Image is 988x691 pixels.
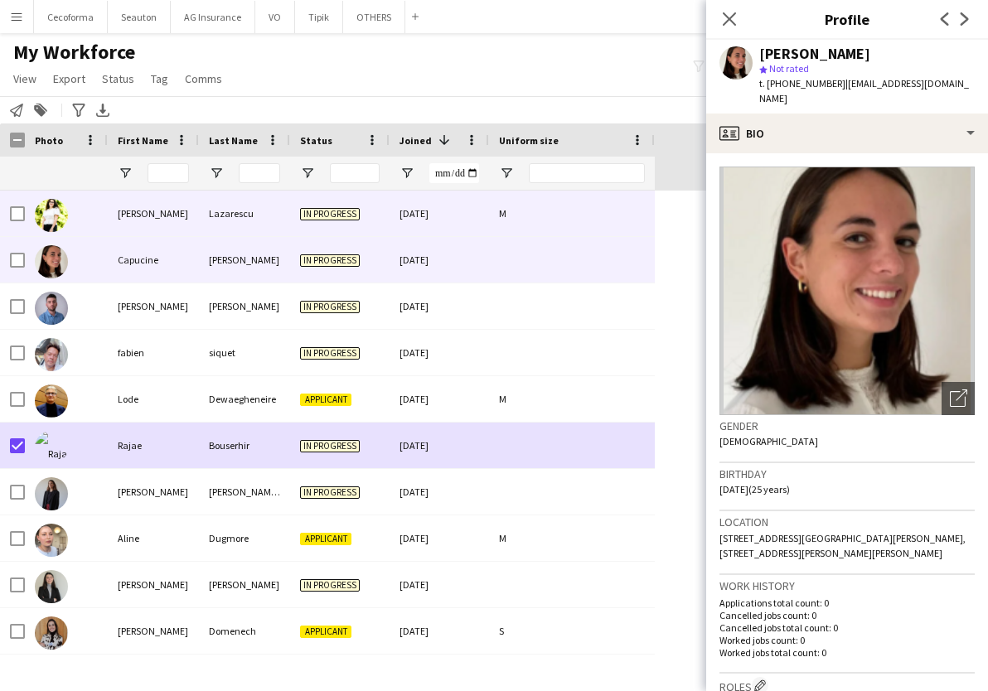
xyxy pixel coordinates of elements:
img: Rajae Bouserhir [35,431,68,464]
h3: Work history [719,578,975,593]
div: [PERSON_NAME] [108,562,199,607]
span: Applicant [300,626,351,638]
a: View [7,68,43,89]
div: [DATE] [390,376,489,422]
div: fabien [108,330,199,375]
img: Irene Domenech [35,616,68,650]
button: Open Filter Menu [300,166,315,181]
div: [PERSON_NAME] [759,46,870,61]
img: Daniel Marco [35,292,68,325]
div: [DATE] [390,283,489,329]
h3: Location [719,515,975,529]
span: S [499,625,504,637]
img: Alexandra Lazarescu [35,199,68,232]
span: Photo [35,134,63,147]
span: Comms [185,71,222,86]
div: [PERSON_NAME] [PERSON_NAME] [199,469,290,515]
div: [DATE] [390,237,489,283]
button: VO [255,1,295,33]
h3: Birthday [719,466,975,481]
div: Aline [108,515,199,561]
span: View [13,71,36,86]
input: Last Name Filter Input [239,163,280,183]
span: [STREET_ADDRESS][GEOGRAPHIC_DATA][PERSON_NAME], [STREET_ADDRESS][PERSON_NAME][PERSON_NAME] [719,532,966,559]
div: [PERSON_NAME] [108,283,199,329]
button: AG Insurance [171,1,255,33]
div: [DATE] [390,423,489,468]
div: [DATE] [390,330,489,375]
img: Raquel Nogal Santamaría [35,477,68,510]
a: Comms [178,68,229,89]
div: Domenech [199,608,290,654]
span: In progress [300,208,360,220]
div: Rajae [108,423,199,468]
span: In progress [300,347,360,360]
a: Export [46,68,92,89]
p: Applications total count: 0 [719,597,975,609]
div: Bio [706,114,988,153]
div: Bouserhir [199,423,290,468]
a: Tag [144,68,175,89]
span: M [499,393,506,405]
span: | [EMAIL_ADDRESS][DOMAIN_NAME] [759,77,969,104]
span: Export [53,71,85,86]
img: Crew avatar or photo [719,167,975,415]
button: Cecoforma [34,1,108,33]
img: Lode Dewaegheneire [35,384,68,418]
span: Not rated [769,62,809,75]
button: Open Filter Menu [209,166,224,181]
div: Dewaegheneire [199,376,290,422]
p: Worked jobs total count: 0 [719,646,975,659]
span: Joined [400,134,432,147]
button: Open Filter Menu [499,166,514,181]
span: M [499,532,506,544]
div: [PERSON_NAME] [199,237,290,283]
span: My Workforce [13,40,135,65]
div: Dugmore [199,515,290,561]
div: [PERSON_NAME] [108,608,199,654]
input: First Name Filter Input [148,163,189,183]
span: In progress [300,579,360,592]
app-action-btn: Add to tag [31,100,51,120]
h3: Gender [719,418,975,433]
div: [PERSON_NAME] [199,283,290,329]
span: First Name [118,134,168,147]
input: Uniform size Filter Input [529,163,645,183]
app-action-btn: Notify workforce [7,100,27,120]
span: [DEMOGRAPHIC_DATA] [719,435,818,447]
button: OTHERS [343,1,405,33]
span: Applicant [300,394,351,406]
p: Cancelled jobs total count: 0 [719,621,975,634]
img: Capucine LEMAIRE [35,245,68,278]
div: Capucine [108,237,199,283]
div: [PERSON_NAME] [108,469,199,515]
div: Lode [108,376,199,422]
input: Joined Filter Input [429,163,479,183]
div: [DATE] [390,469,489,515]
div: Lazarescu [199,191,290,236]
app-action-btn: Advanced filters [69,100,89,120]
span: t. [PHONE_NUMBER] [759,77,845,89]
span: Status [102,71,134,86]
p: Worked jobs count: 0 [719,634,975,646]
img: Aline Dugmore [35,524,68,557]
p: Cancelled jobs count: 0 [719,609,975,621]
span: [DATE] (25 years) [719,483,790,495]
span: Applicant [300,533,351,545]
span: Status [300,134,332,147]
h3: Profile [706,8,988,30]
app-action-btn: Export XLSX [93,100,113,120]
span: In progress [300,301,360,313]
button: Open Filter Menu [118,166,133,181]
input: Status Filter Input [330,163,380,183]
button: Seauton [108,1,171,33]
div: [PERSON_NAME] [108,191,199,236]
img: fabien siquet [35,338,68,371]
div: siquet [199,330,290,375]
span: M [499,207,506,220]
div: [DATE] [390,608,489,654]
span: Uniform size [499,134,559,147]
span: In progress [300,440,360,452]
button: Tipik [295,1,343,33]
a: Status [95,68,141,89]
